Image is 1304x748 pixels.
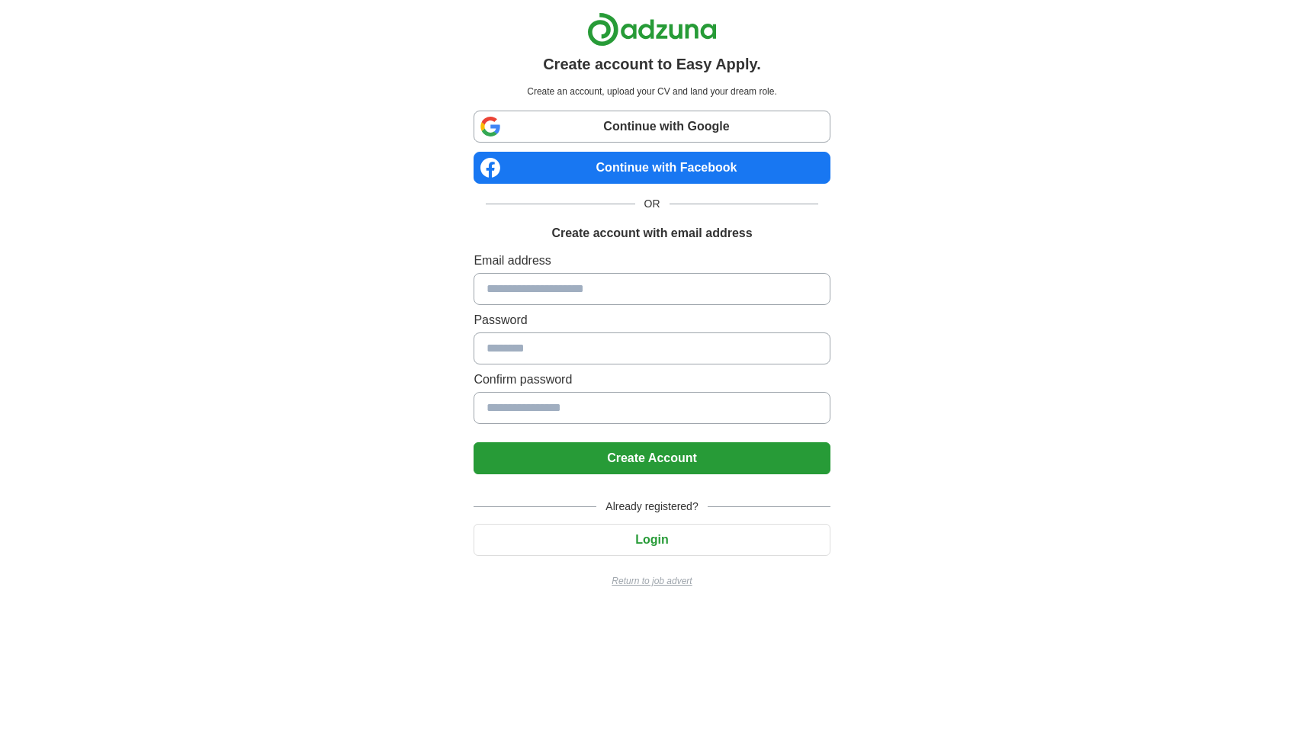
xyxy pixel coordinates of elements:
[474,252,830,270] label: Email address
[474,152,830,184] a: Continue with Facebook
[596,499,707,515] span: Already registered?
[477,85,827,98] p: Create an account, upload your CV and land your dream role.
[474,574,830,588] a: Return to job advert
[543,53,761,75] h1: Create account to Easy Apply.
[635,196,670,212] span: OR
[474,371,830,389] label: Confirm password
[474,111,830,143] a: Continue with Google
[551,224,752,242] h1: Create account with email address
[474,442,830,474] button: Create Account
[474,524,830,556] button: Login
[474,311,830,329] label: Password
[587,12,717,47] img: Adzuna logo
[474,533,830,546] a: Login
